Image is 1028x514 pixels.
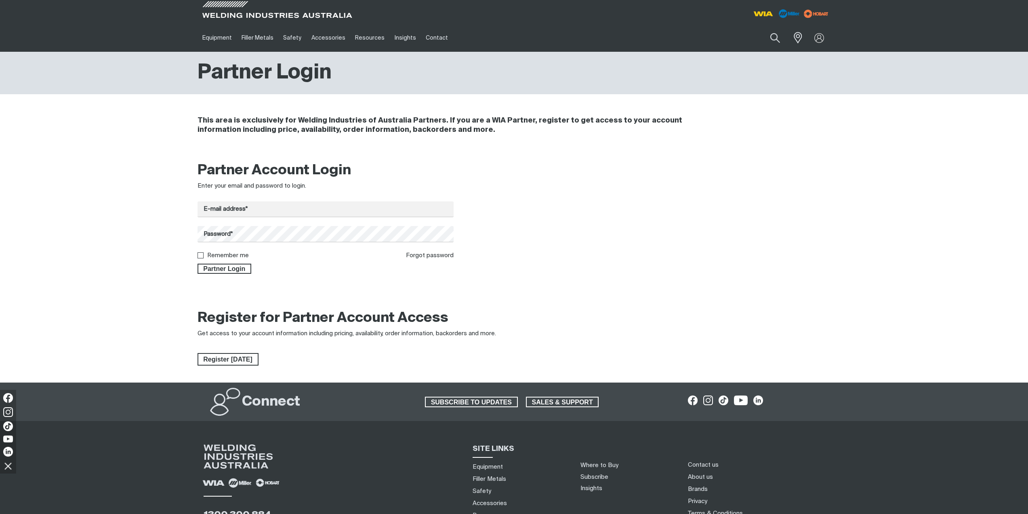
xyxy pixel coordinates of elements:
[580,462,618,468] a: Where to Buy
[688,497,707,506] a: Privacy
[688,473,713,481] a: About us
[207,252,249,258] label: Remember me
[3,436,13,442] img: YouTube
[198,162,454,180] h2: Partner Account Login
[198,330,496,336] span: Get access to your account information including pricing, availability, order information, backor...
[198,353,258,366] span: Register [DATE]
[1,459,15,473] img: hide socials
[426,397,517,407] span: SUBSCRIBE TO UPDATES
[801,8,831,20] img: miller
[580,485,602,491] a: Insights
[278,24,306,52] a: Safety
[406,252,454,258] a: Forgot password
[526,397,599,407] a: SALES & SUPPORT
[3,393,13,403] img: Facebook
[421,24,453,52] a: Contact
[198,24,237,52] a: Equipment
[425,397,518,407] a: SUBSCRIBE TO UPDATES
[473,445,514,453] span: SITE LINKS
[580,474,608,480] a: Subscribe
[527,397,598,407] span: SALES & SUPPORT
[198,60,332,86] h1: Partner Login
[3,447,13,457] img: LinkedIn
[688,485,708,493] a: Brands
[473,475,506,483] a: Filler Metals
[198,264,252,274] button: Partner Login
[473,499,507,508] a: Accessories
[307,24,350,52] a: Accessories
[761,28,789,47] button: Search products
[350,24,389,52] a: Resources
[473,463,503,471] a: Equipment
[389,24,420,52] a: Insights
[198,353,259,366] a: Register Today
[751,28,788,47] input: Product name or item number...
[3,407,13,417] img: Instagram
[473,487,491,495] a: Safety
[688,461,719,469] a: Contact us
[198,264,251,274] span: Partner Login
[198,116,723,135] h4: This area is exclusively for Welding Industries of Australia Partners. If you are a WIA Partner, ...
[198,309,448,327] h2: Register for Partner Account Access
[198,24,673,52] nav: Main
[237,24,278,52] a: Filler Metals
[198,182,454,191] div: Enter your email and password to login.
[3,421,13,431] img: TikTok
[242,393,300,411] h2: Connect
